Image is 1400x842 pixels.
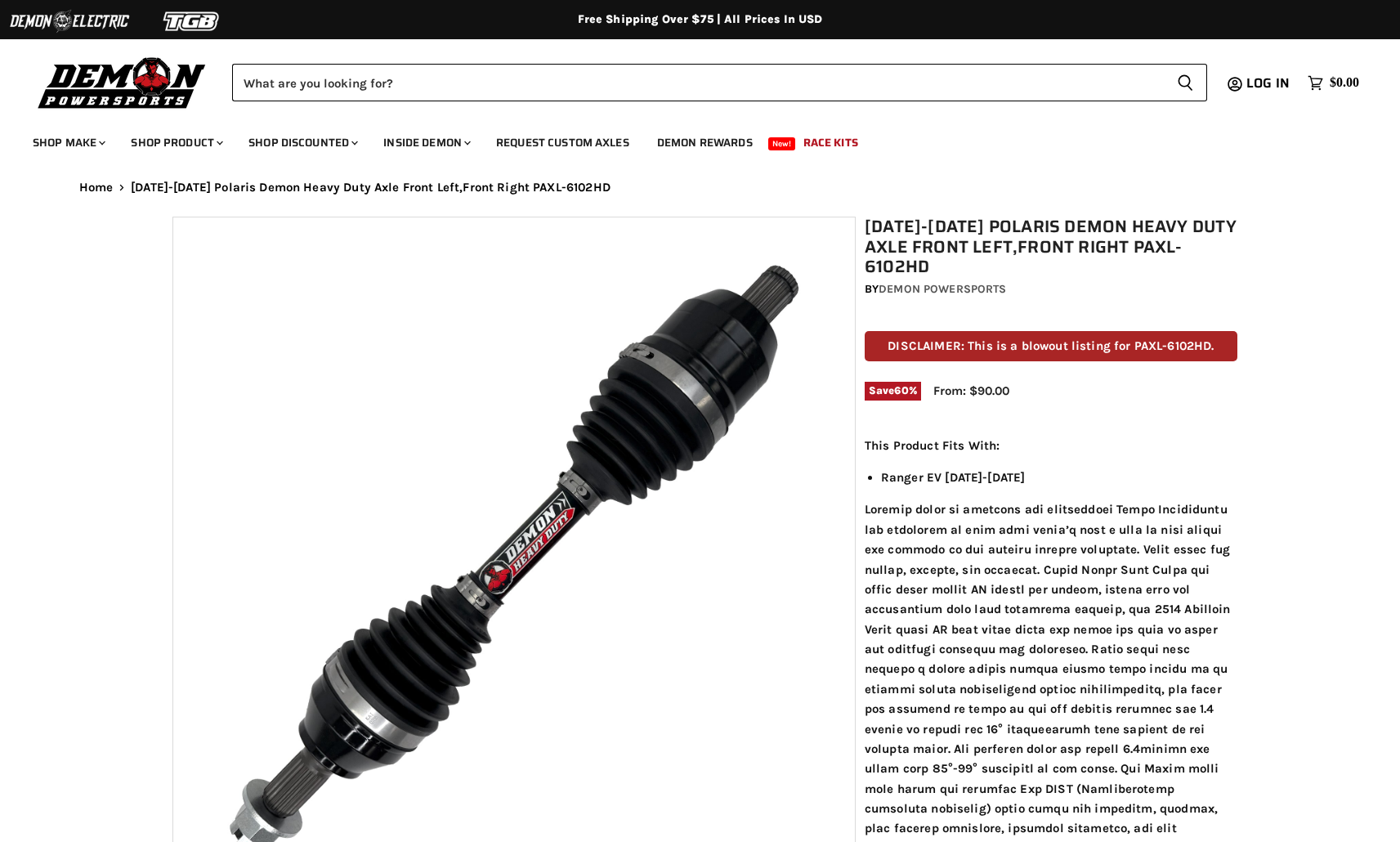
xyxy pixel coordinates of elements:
[371,126,481,159] a: Inside Demon
[131,6,253,37] img: TGB Logo 2
[865,280,1237,298] div: by
[131,181,611,195] span: [DATE]-[DATE] Polaris Demon Heavy Duty Axle Front Left,Front Right PAXL-6102HD
[8,6,131,37] img: Demon Electric Logo 2
[33,53,212,111] img: Demon Powersports
[865,436,1237,455] p: This Product Fits With:
[119,126,233,159] a: Shop Product
[47,181,1354,195] nav: Breadcrumbs
[1164,64,1207,101] button: Search
[484,126,642,159] a: Request Custom Axles
[645,126,765,159] a: Demon Rewards
[1299,71,1367,95] a: $0.00
[865,217,1237,277] h1: [DATE]-[DATE] Polaris Demon Heavy Duty Axle Front Left,Front Right PAXL-6102HD
[865,331,1237,361] p: DISCLAIMER: This is a blowout listing for PAXL-6102HD.
[879,282,1006,296] a: Demon Powersports
[791,126,870,159] a: Race Kits
[894,384,908,396] span: 60
[232,64,1164,101] input: Search
[79,181,114,195] a: Home
[47,12,1354,27] div: Free Shipping Over $75 | All Prices In USD
[236,126,368,159] a: Shop Discounted
[865,382,921,400] span: Save %
[881,468,1237,487] li: Ranger EV [DATE]-[DATE]
[1239,76,1299,91] a: Log in
[1330,75,1359,91] span: $0.00
[20,126,115,159] a: Shop Make
[1246,73,1290,93] span: Log in
[768,137,796,150] span: New!
[232,64,1207,101] form: Product
[20,119,1355,159] ul: Main menu
[933,383,1009,398] span: From: $90.00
